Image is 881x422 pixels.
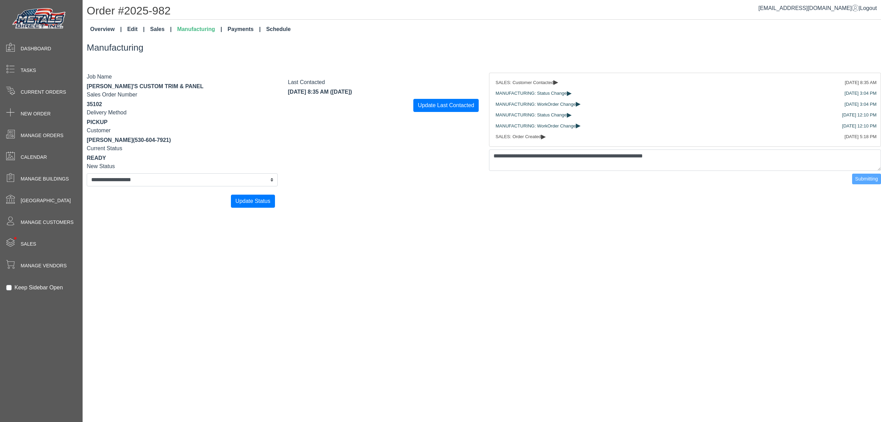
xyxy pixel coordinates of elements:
div: [DATE] 5:18 PM [845,133,877,140]
a: Overview [87,22,125,36]
button: Submitting [852,174,881,184]
span: Submitting [855,176,878,182]
button: Update Last Contacted [413,99,479,112]
label: Keep Sidebar Open [14,284,63,292]
span: [GEOGRAPHIC_DATA] [21,197,71,204]
label: Sales Order Number [87,91,137,99]
span: Calendar [21,154,47,161]
span: Sales [21,240,36,248]
span: Manage Buildings [21,175,69,183]
span: ▸ [567,112,572,117]
label: Delivery Method [87,109,127,117]
span: • [7,227,24,249]
span: ▸ [567,91,572,95]
div: READY [87,154,278,162]
span: Manage Orders [21,132,63,139]
div: [DATE] 3:04 PM [845,101,877,108]
div: MANUFACTURING: Status Change [496,112,874,119]
div: | [758,4,877,12]
span: Tasks [21,67,36,74]
div: MANUFACTURING: Status Change [496,90,874,97]
label: Customer [87,126,110,135]
span: New Order [21,110,51,117]
div: SALES: Customer Contacted [496,79,874,86]
span: Manage Customers [21,219,74,226]
label: New Status [87,162,115,171]
span: Manage Vendors [21,262,67,269]
span: Dashboard [21,45,51,52]
img: Metals Direct Inc Logo [10,6,69,32]
span: [PERSON_NAME]'S CUSTOM TRIM & PANEL [87,83,203,89]
label: Job Name [87,73,112,81]
span: ▸ [541,134,546,138]
span: [DATE] 8:35 AM ([DATE]) [288,89,352,95]
span: Update Status [235,198,270,204]
h1: Order #2025-982 [87,4,881,20]
span: ▸ [553,80,558,84]
a: Payments [225,22,263,36]
div: PICKUP [87,118,278,126]
div: 35102 [87,100,278,109]
span: Current Orders [21,89,66,96]
div: [PERSON_NAME] [87,136,278,144]
div: [DATE] 8:35 AM [845,79,877,86]
div: [DATE] 12:10 PM [842,123,877,130]
div: [DATE] 12:10 PM [842,112,877,119]
a: Sales [147,22,174,36]
div: [DATE] 3:04 PM [845,90,877,97]
div: SALES: Order Created [496,133,874,140]
span: ▸ [576,123,581,127]
label: Last Contacted [288,78,325,86]
span: (530-604-7921) [133,137,171,143]
a: Schedule [263,22,293,36]
a: [EMAIL_ADDRESS][DOMAIN_NAME] [758,5,859,11]
span: ▸ [576,101,581,106]
div: MANUFACTURING: WorkOrder Change [496,123,874,130]
a: Manufacturing [174,22,225,36]
div: MANUFACTURING: WorkOrder Change [496,101,874,108]
h3: Manufacturing [87,42,881,53]
span: Logout [860,5,877,11]
label: Current Status [87,144,122,153]
a: Edit [125,22,148,36]
button: Update Status [231,195,275,208]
